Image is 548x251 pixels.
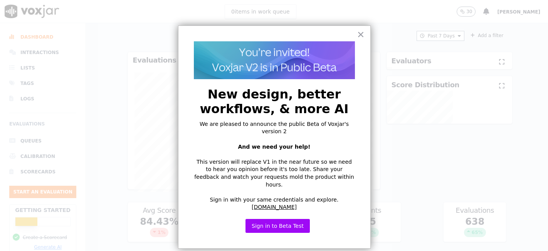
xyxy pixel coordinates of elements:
[238,144,310,150] strong: And we need your help!
[357,28,365,41] button: Close
[194,120,355,136] p: We are pleased to announce the public Beta of Voxjar's version 2
[194,158,355,188] p: This version will replace V1 in the near future so we need to hear you opinion before it's too la...
[245,219,310,233] button: Sign in to Beta Test
[210,197,339,203] span: Sign in with your same credentials and explore.
[252,204,297,210] a: [DOMAIN_NAME]
[194,87,355,117] h2: New design, better workflows, & more AI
